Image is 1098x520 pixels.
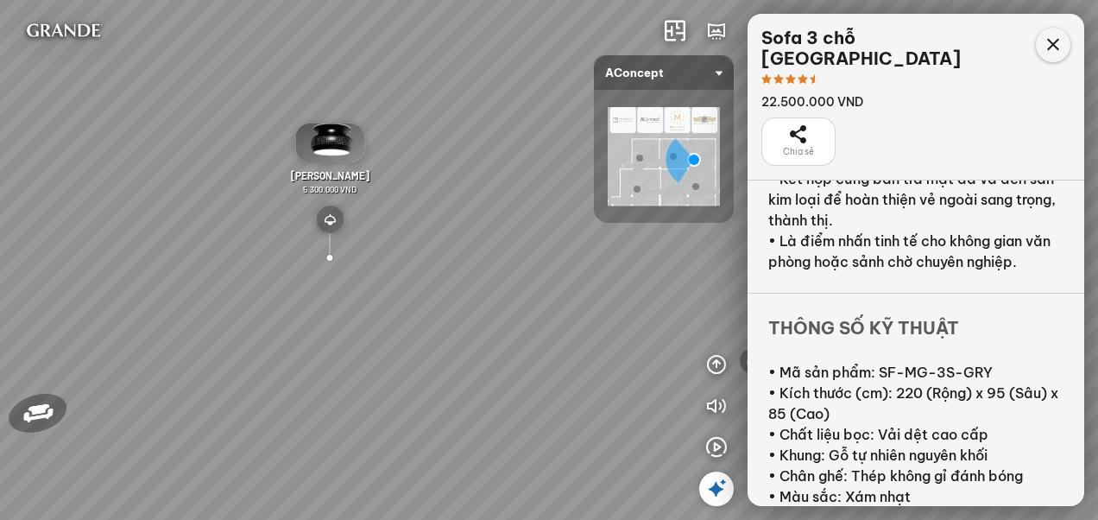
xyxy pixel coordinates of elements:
[761,74,772,85] span: star
[761,28,1036,69] div: Sofa 3 chỗ [GEOGRAPHIC_DATA]
[303,184,357,194] span: 5.300.000 VND
[316,206,344,233] img: type_lights_9DALZ3RXHCN6.svg
[14,14,113,48] img: logo
[605,55,723,90] span: AConcept
[768,106,1063,272] p: • Lý tưởng cho không gian phòng khách theo phong cách tối giản hoặc đương đại. • Kết hợp cùng bàn...
[810,74,820,85] span: star
[291,169,369,181] span: [PERSON_NAME]
[773,74,784,85] span: star
[798,74,808,85] span: star
[608,107,720,206] img: AConcept_CTMHTJT2R6E4.png
[786,74,796,85] span: star
[761,93,1036,111] div: 22.500.000 VND
[783,145,814,159] span: Chia sẻ
[295,124,364,162] img: __n_tr_n_Reno_3LAPJLF4EZ6G.gif
[748,293,1084,341] div: Thông số kỹ thuật
[768,362,1063,507] p: • Mã sản phẩm: SF-MG-3S-GRY • Kích thước (cm): 220 (Rộng) x 95 (Sâu) x 85 (Cao) • Chất liệu bọc: ...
